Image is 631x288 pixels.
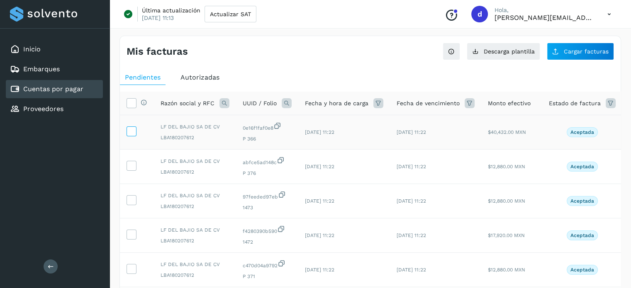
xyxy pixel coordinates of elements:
span: LBA180207612 [161,203,229,210]
span: [DATE] 11:22 [397,232,426,238]
span: Actualizar SAT [210,11,251,17]
div: Proveedores [6,100,103,118]
span: c470d04a9792 [243,259,292,269]
span: Pendientes [125,73,161,81]
span: $12,880.00 MXN [488,164,525,169]
span: [DATE] 11:22 [397,267,426,273]
button: Descarga plantilla [467,43,540,60]
span: $17,920.00 MXN [488,232,525,238]
span: P 366 [243,135,292,143]
p: Hola, [495,7,594,14]
span: Fecha de vencimiento [397,99,460,108]
span: LBA180207612 [161,271,229,279]
span: 97feeded97eb [243,191,292,201]
span: $40,432.00 MXN [488,129,526,135]
p: Aceptada [570,232,594,238]
div: Cuentas por pagar [6,80,103,98]
span: LF DEL BAJIO SA DE CV [161,261,229,268]
p: daniel.albo@salbologistics.com [495,14,594,22]
span: [DATE] 11:22 [397,129,426,135]
p: [DATE] 11:13 [142,14,174,22]
a: Embarques [23,65,60,73]
p: Aceptada [570,164,594,169]
button: Actualizar SAT [205,6,256,22]
span: LF DEL BAJIO SA DE CV [161,192,229,199]
span: [DATE] 11:22 [305,164,334,169]
span: Razón social y RFC [161,99,214,108]
span: LBA180207612 [161,237,229,244]
span: [DATE] 11:22 [397,198,426,204]
p: Última actualización [142,7,200,14]
p: Aceptada [570,267,594,273]
span: P 376 [243,169,292,177]
span: f4280390b590 [243,225,292,235]
span: Monto efectivo [488,99,531,108]
div: Inicio [6,40,103,58]
span: 1472 [243,238,292,246]
span: [DATE] 11:22 [305,267,334,273]
span: [DATE] 11:22 [305,198,334,204]
span: [DATE] 11:22 [397,164,426,169]
span: LBA180207612 [161,134,229,141]
span: LF DEL BAJIO SA DE CV [161,226,229,234]
p: Aceptada [570,198,594,204]
a: Inicio [23,45,41,53]
button: Cargar facturas [547,43,614,60]
span: LF DEL BAJIO SA DE CV [161,123,229,131]
span: $12,880.00 MXN [488,267,525,273]
span: [DATE] 11:22 [305,129,334,135]
div: Embarques [6,60,103,78]
span: Descarga plantilla [484,48,535,54]
span: P 371 [243,273,292,280]
span: Autorizadas [180,73,219,81]
span: abfce5ad148c [243,156,292,166]
span: UUID / Folio [243,99,277,108]
span: Estado de factura [549,99,601,108]
span: $12,880.00 MXN [488,198,525,204]
a: Proveedores [23,105,63,113]
span: 1473 [243,204,292,211]
a: Cuentas por pagar [23,85,83,93]
span: Cargar facturas [564,48,609,54]
span: LF DEL BAJIO SA DE CV [161,157,229,165]
h4: Mis facturas [127,46,188,58]
span: Fecha y hora de carga [305,99,368,108]
span: [DATE] 11:22 [305,232,334,238]
p: Aceptada [570,129,594,135]
span: LBA180207612 [161,168,229,176]
span: 0e16f1faf0e8 [243,122,292,132]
